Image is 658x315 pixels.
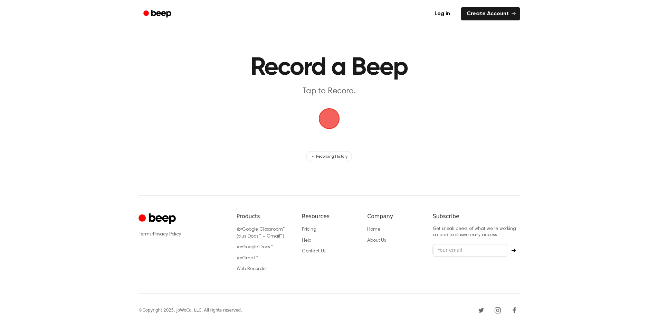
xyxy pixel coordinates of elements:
[237,256,258,261] a: forGmail™
[237,245,273,250] a: forGoogle Docs™
[139,231,226,238] div: ·
[507,248,520,252] button: Subscribe
[433,212,520,221] h6: Subscribe
[461,7,520,20] a: Create Account
[302,227,316,232] a: Pricing
[433,244,507,257] input: Your email
[428,6,457,22] a: Log in
[306,151,352,162] button: Recording History
[302,238,311,243] a: Help
[367,212,421,221] h6: Company
[139,307,242,313] div: © Copyright 2025, JoWoCo, LLC. All rights reserved.
[302,249,326,254] a: Contact Us
[237,256,242,261] i: for
[237,227,242,232] i: for
[302,212,356,221] h6: Resources
[367,227,380,232] a: Home
[139,212,178,226] a: Cruip
[367,238,386,243] a: About Us
[237,212,291,221] h6: Products
[152,55,506,80] h1: Record a Beep
[197,86,462,97] p: Tap to Record.
[139,7,178,21] a: Beep
[319,108,340,129] img: Beep Logo
[153,232,181,237] a: Privacy Policy
[237,245,242,250] i: for
[237,267,267,271] a: Web Recorder
[433,226,520,238] p: Get sneak peeks of what we’re working on and exclusive early access.
[139,232,152,237] a: Terms
[316,154,347,160] span: Recording History
[237,227,286,239] a: forGoogle Classroom™ (plus Docs™ + Gmail™)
